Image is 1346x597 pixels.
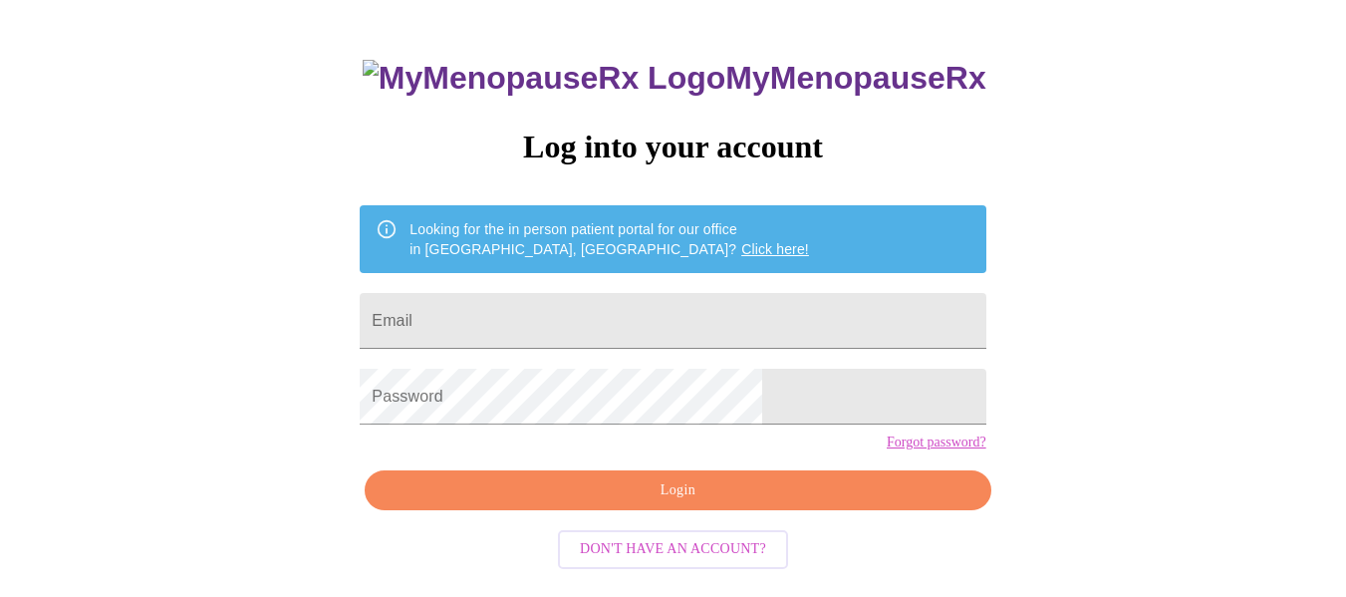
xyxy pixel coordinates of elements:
[558,530,788,569] button: Don't have an account?
[363,60,986,97] h3: MyMenopauseRx
[388,478,967,503] span: Login
[409,211,809,267] div: Looking for the in person patient portal for our office in [GEOGRAPHIC_DATA], [GEOGRAPHIC_DATA]?
[365,470,990,511] button: Login
[360,129,985,165] h3: Log into your account
[887,435,986,450] a: Forgot password?
[741,241,809,257] a: Click here!
[580,537,766,562] span: Don't have an account?
[553,539,793,556] a: Don't have an account?
[363,60,725,97] img: MyMenopauseRx Logo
